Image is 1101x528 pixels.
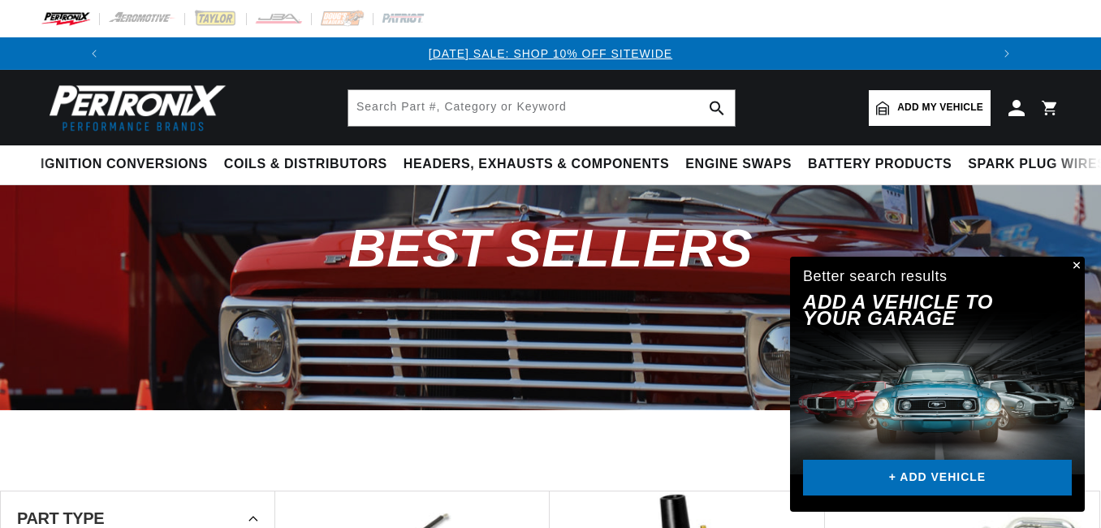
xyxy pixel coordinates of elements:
[800,145,960,184] summary: Battery Products
[41,145,216,184] summary: Ignition Conversions
[808,156,952,173] span: Battery Products
[1065,257,1085,276] button: Close
[395,145,677,184] summary: Headers, Exhausts & Components
[897,100,983,115] span: Add my vehicle
[677,145,800,184] summary: Engine Swaps
[869,90,991,126] a: Add my vehicle
[348,219,753,278] span: Best Sellers
[41,80,227,136] img: Pertronix
[110,45,991,63] div: 1 of 3
[991,37,1023,70] button: Translation missing: en.sections.announcements.next_announcement
[110,45,991,63] div: Announcement
[803,265,948,288] div: Better search results
[699,90,735,126] button: search button
[803,294,1031,327] h2: Add A VEHICLE to your garage
[404,156,669,173] span: Headers, Exhausts & Components
[216,145,395,184] summary: Coils & Distributors
[41,156,208,173] span: Ignition Conversions
[17,510,104,526] span: Part Type
[348,90,735,126] input: Search Part #, Category or Keyword
[78,37,110,70] button: Translation missing: en.sections.announcements.previous_announcement
[685,156,792,173] span: Engine Swaps
[803,460,1072,496] a: + ADD VEHICLE
[224,156,387,173] span: Coils & Distributors
[429,47,672,60] a: [DATE] SALE: SHOP 10% OFF SITEWIDE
